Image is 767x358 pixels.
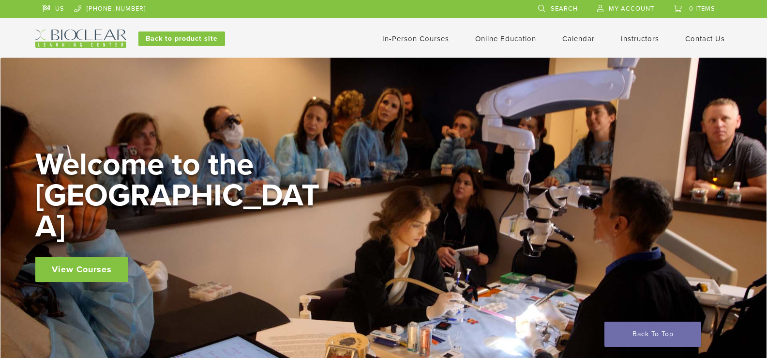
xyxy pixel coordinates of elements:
a: Calendar [562,34,595,43]
span: 0 items [689,5,715,13]
a: View Courses [35,257,128,282]
a: Online Education [475,34,536,43]
h2: Welcome to the [GEOGRAPHIC_DATA] [35,149,326,242]
a: Contact Us [685,34,725,43]
img: Bioclear [35,30,126,48]
span: Search [551,5,578,13]
span: My Account [609,5,654,13]
a: Back To Top [604,322,701,347]
a: In-Person Courses [382,34,449,43]
a: Instructors [621,34,659,43]
a: Back to product site [138,31,225,46]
